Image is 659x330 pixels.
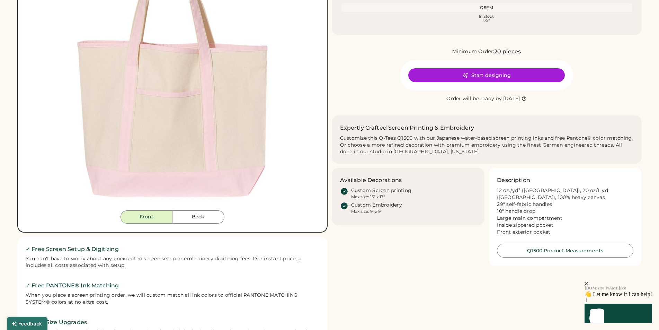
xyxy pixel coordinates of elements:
[340,135,634,156] div: Customize this Q-Tees Q1500 with our Japanese water-based screen printing inks and free Pantone® ...
[497,187,633,235] div: 12 oz./yd² ([GEOGRAPHIC_DATA]), 20 oz/L yd ([GEOGRAPHIC_DATA]), 100% heavy canvas 29" self-fabric...
[26,245,319,253] h2: ✓ Free Screen Setup & Digitizing
[26,292,319,306] div: When you place a screen printing order, we will custom match all ink colors to official PANTONE M...
[497,244,633,258] button: Q1500 Product Measurements
[343,15,631,22] div: In Stock 657
[494,47,521,56] div: 20 pieces
[503,95,520,102] div: [DATE]
[351,194,385,200] div: Max size: 15" x 17"
[340,176,402,184] h3: Available Decorations
[121,210,172,224] button: Front
[452,48,494,55] div: Minimum Order:
[543,241,657,329] iframe: Front Chat
[351,202,402,209] div: Custom Embroidery
[172,210,224,224] button: Back
[351,209,382,214] div: Max size: 9" x 9"
[408,68,565,82] button: Start designing
[343,5,631,10] div: OSFM
[351,187,412,194] div: Custom Screen printing
[26,281,319,290] h2: ✓ Free PANTONE® Ink Matching
[497,176,530,184] h3: Description
[26,318,319,327] h2: ✓ Free Size Upgrades
[446,95,502,102] div: Order will be ready by
[340,124,474,132] h2: Expertly Crafted Screen Printing & Embroidery
[26,255,319,269] div: You don't have to worry about any unexpected screen setup or embroidery digitizing fees. Our inst...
